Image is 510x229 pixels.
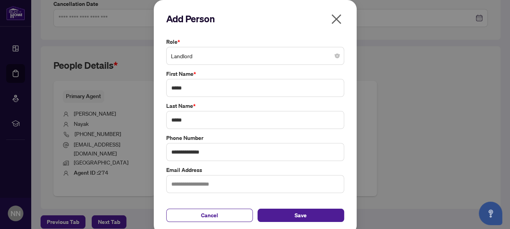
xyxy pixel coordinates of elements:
span: close-circle [335,54,339,58]
span: Cancel [201,209,218,222]
label: Role [166,38,344,46]
label: First Name [166,70,344,78]
span: close [330,13,343,25]
label: Phone Number [166,134,344,142]
label: Last Name [166,102,344,110]
span: Save [295,209,307,222]
h2: Add Person [166,13,344,25]
button: Save [258,209,344,222]
span: Landlord [171,48,339,63]
button: Open asap [479,202,502,225]
label: Email Address [166,166,344,174]
button: Cancel [166,209,253,222]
